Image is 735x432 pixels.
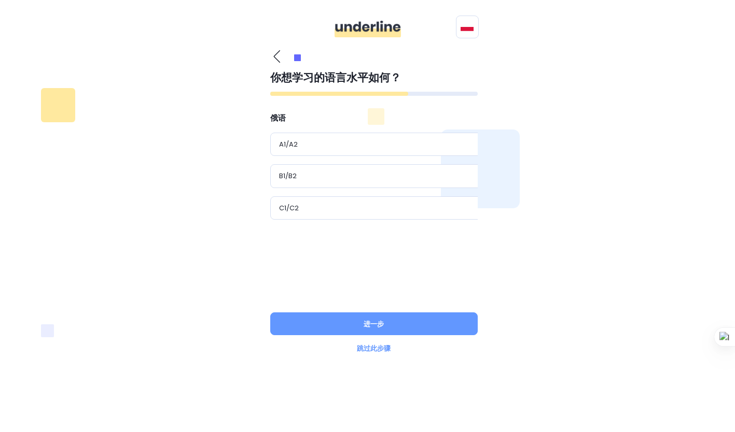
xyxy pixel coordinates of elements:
[270,343,478,354] div: 跳过此步骤
[279,139,298,150] p: A1/A2
[270,112,486,124] p: 俄语
[335,21,401,37] img: ddgMu+Zv+CXDCfumCWfsmuPlDdRfDDxAd9LAAAAAAElFTkSuQmCC
[461,23,474,31] img: svg+xml;base64,PHN2ZyB4bWxucz0iaHR0cDovL3d3dy53My5vcmcvMjAwMC9zdmciIGlkPSJGbGFnIG9mIFBvbGFuZCIgdm...
[279,203,299,213] p: C1/C2
[279,171,297,181] p: B1/B2
[270,69,478,86] p: 你想学习的语言水平如何？
[270,312,478,335] button: 进一步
